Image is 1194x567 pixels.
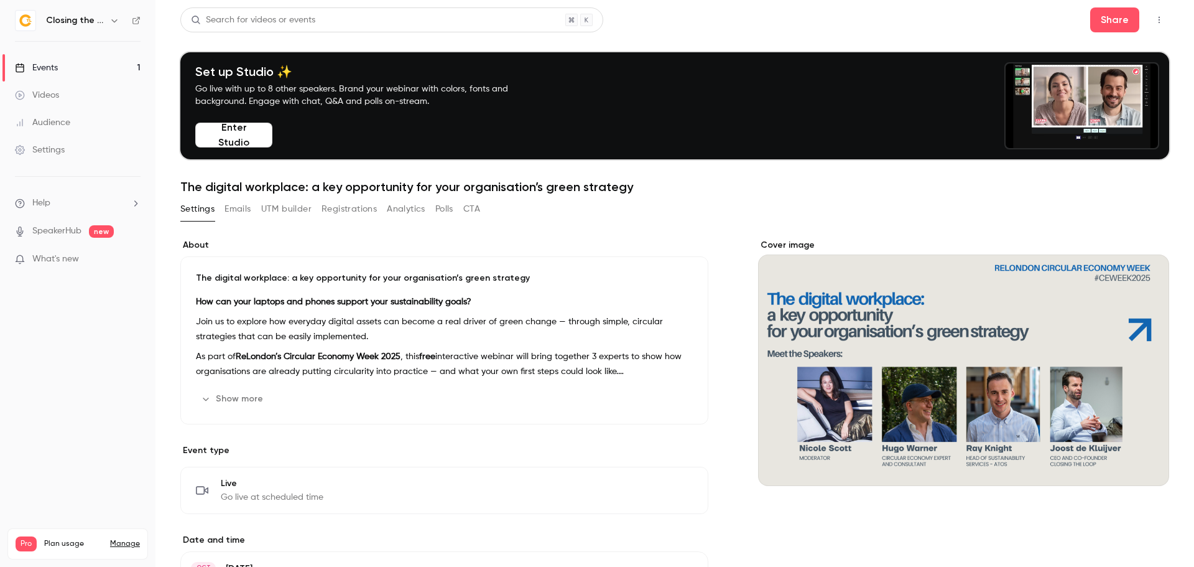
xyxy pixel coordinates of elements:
h1: The digital workplace: a key opportunity for your organisation’s green strategy [180,179,1169,194]
div: Settings [15,144,65,156]
span: Live [221,477,323,490]
span: What's new [32,253,79,266]
p: Event type [180,444,708,457]
button: Analytics [387,199,425,219]
span: Go live at scheduled time [221,491,323,504]
div: Events [15,62,58,74]
button: CTA [463,199,480,219]
button: Registrations [322,199,377,219]
strong: free [419,352,435,361]
iframe: Noticeable Trigger [126,254,141,265]
li: help-dropdown-opener [15,197,141,210]
button: Show more [196,389,271,409]
button: Polls [435,199,453,219]
p: Go live with up to 8 other speakers. Brand your webinar with colors, fonts and background. Engage... [195,83,537,108]
span: Plan usage [44,539,103,549]
strong: How can your laptops and phones support your sustainability goals? [196,298,471,306]
section: Cover image [758,239,1169,486]
h6: Closing the Loop [46,14,104,27]
p: Join us to explore how everyday digital assets can become a real driver of green change — through... [196,314,693,344]
span: new [89,225,114,238]
img: Closing the Loop [16,11,35,30]
button: Share [1090,7,1139,32]
span: Help [32,197,50,210]
p: The digital workplace: a key opportunity for your organisation’s green strategy [196,272,693,284]
button: Settings [180,199,215,219]
h4: Set up Studio ✨ [195,64,537,79]
label: Cover image [758,239,1169,251]
label: Date and time [180,534,708,546]
div: Videos [15,89,59,101]
span: Pro [16,537,37,551]
p: As part of , this interactive webinar will bring together 3 experts to show how organisations are... [196,349,693,379]
label: About [180,239,708,251]
div: Audience [15,116,70,129]
strong: ReLondon’s Circular Economy Week 2025 [236,352,400,361]
button: UTM builder [261,199,312,219]
button: Emails [224,199,251,219]
button: Enter Studio [195,123,272,148]
a: SpeakerHub [32,225,81,238]
div: Search for videos or events [191,14,315,27]
a: Manage [110,539,140,549]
